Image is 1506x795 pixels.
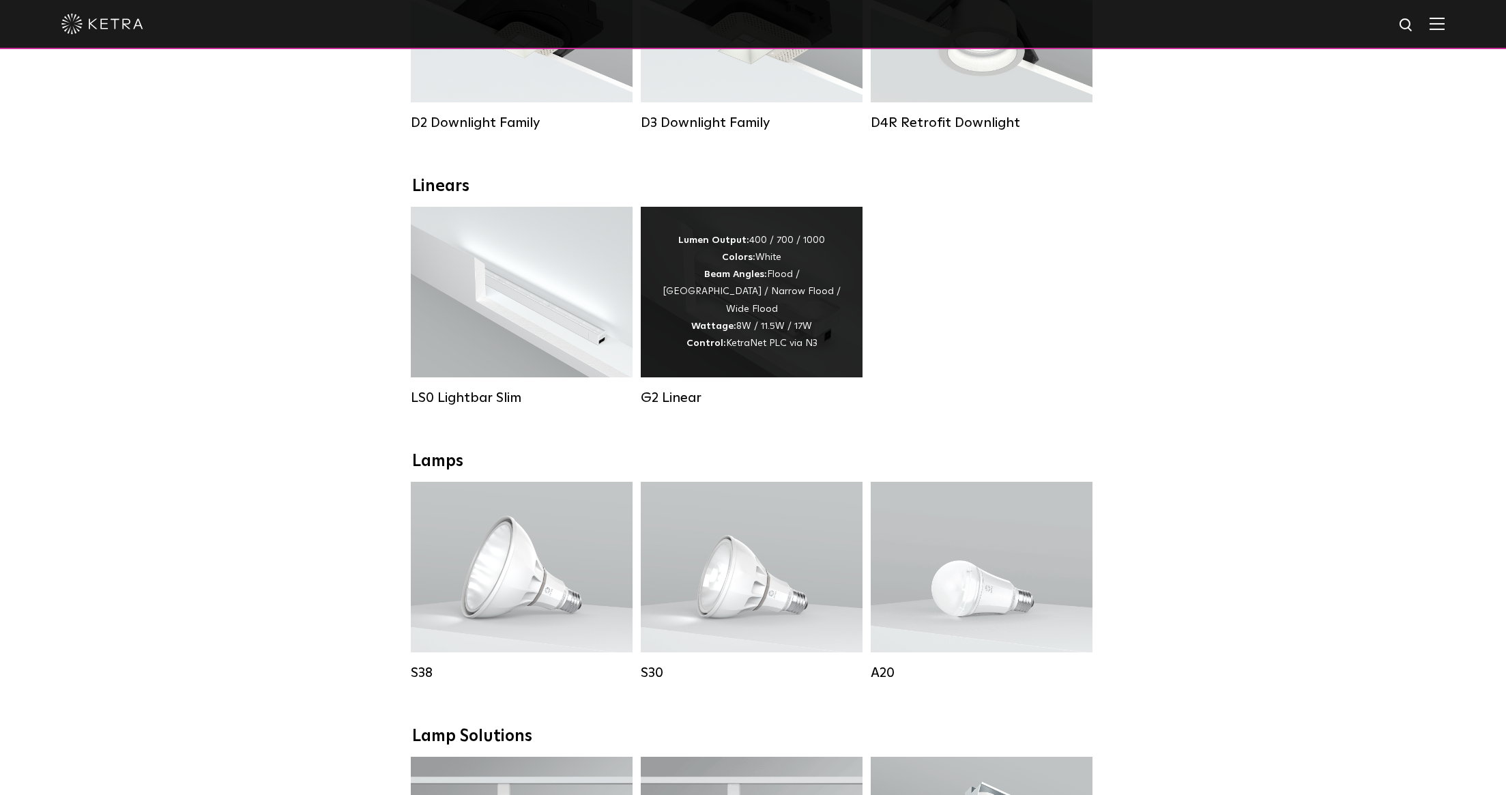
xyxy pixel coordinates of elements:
[1398,17,1415,34] img: search icon
[722,252,755,262] strong: Colors:
[412,452,1095,472] div: Lamps
[871,482,1092,681] a: A20 Lumen Output:600 / 800Colors:White / BlackBase Type:E26 Edison Base / GU24Beam Angles:Omni-Di...
[411,482,633,681] a: S38 Lumen Output:1100Colors:White / BlackBase Type:E26 Edison Base / GU24Beam Angles:10° / 25° / ...
[411,390,633,406] div: LS0 Lightbar Slim
[411,115,633,131] div: D2 Downlight Family
[61,14,143,34] img: ketra-logo-2019-white
[641,115,863,131] div: D3 Downlight Family
[1430,17,1445,30] img: Hamburger%20Nav.svg
[704,270,767,279] strong: Beam Angles:
[641,390,863,406] div: G2 Linear
[871,665,1092,681] div: A20
[641,665,863,681] div: S30
[411,207,633,406] a: LS0 Lightbar Slim Lumen Output:200 / 350Colors:White / BlackControl:X96 Controller
[661,232,842,352] div: 400 / 700 / 1000 White Flood / [GEOGRAPHIC_DATA] / Narrow Flood / Wide Flood 8W / 11.5W / 17W Ket...
[412,177,1095,197] div: Linears
[686,338,726,348] strong: Control:
[411,665,633,681] div: S38
[412,727,1095,747] div: Lamp Solutions
[678,235,749,245] strong: Lumen Output:
[871,115,1092,131] div: D4R Retrofit Downlight
[691,321,736,331] strong: Wattage:
[641,207,863,406] a: G2 Linear Lumen Output:400 / 700 / 1000Colors:WhiteBeam Angles:Flood / [GEOGRAPHIC_DATA] / Narrow...
[641,482,863,681] a: S30 Lumen Output:1100Colors:White / BlackBase Type:E26 Edison Base / GU24Beam Angles:15° / 25° / ...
